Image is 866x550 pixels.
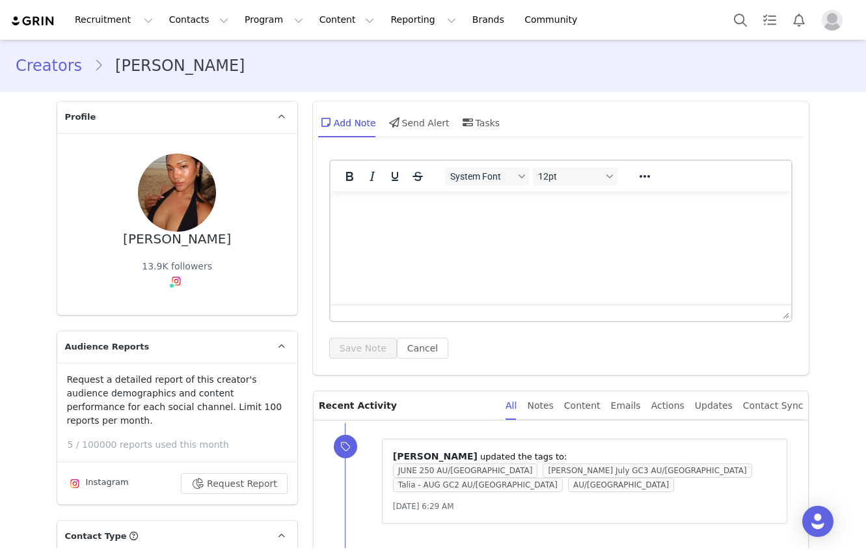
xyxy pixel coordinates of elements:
[651,391,684,420] div: Actions
[68,438,297,452] p: 5 / 100000 reports used this month
[319,391,495,420] p: Recent Activity
[237,5,311,34] button: Program
[814,10,856,31] button: Profile
[361,167,383,186] button: Italic
[318,107,376,138] div: Add Note
[161,5,236,34] button: Contacts
[450,171,514,182] span: System Font
[338,167,360,186] button: Bold
[611,391,641,420] div: Emails
[785,5,813,34] button: Notifications
[755,5,784,34] a: Tasks
[445,167,530,186] button: Fonts
[506,391,517,420] div: All
[564,391,601,420] div: Content
[397,338,448,359] button: Cancel
[543,463,751,478] span: [PERSON_NAME] July GC3 AU/[GEOGRAPHIC_DATA]
[331,191,792,305] iframe: Rich Text Area
[802,506,833,537] div: Open Intercom Messenger
[65,530,127,543] span: Contact Type
[383,5,463,34] button: Reporting
[533,167,617,186] button: Font sizes
[386,107,450,138] div: Send Alert
[393,463,538,478] span: JUNE 250 AU/[GEOGRAPHIC_DATA]
[778,305,791,321] div: Press the Up and Down arrow keys to resize the editor.
[142,260,212,273] div: 13.9K followers
[393,451,478,461] span: [PERSON_NAME]
[393,450,777,463] p: ⁨ ⁩ updated the tags to:
[181,473,288,494] button: Request Report
[393,502,454,511] span: [DATE] 6:29 AM
[123,232,231,247] div: [PERSON_NAME]
[138,154,216,232] img: 622c133c-cc96-45dd-8389-af5342b39d61--s.jpg
[329,338,397,359] button: Save Note
[65,111,96,124] span: Profile
[70,478,80,489] img: instagram.svg
[527,391,553,420] div: Notes
[695,391,733,420] div: Updates
[312,5,383,34] button: Content
[568,478,674,492] span: AU/[GEOGRAPHIC_DATA]
[465,5,516,34] a: Brands
[67,5,161,34] button: Recruitment
[384,167,406,186] button: Underline
[726,5,755,34] button: Search
[10,15,56,27] img: grin logo
[171,276,182,286] img: instagram.svg
[634,167,656,186] button: Reveal or hide additional toolbar items
[538,171,602,182] span: 12pt
[743,391,804,420] div: Contact Sync
[460,107,500,138] div: Tasks
[517,5,591,34] a: Community
[822,10,843,31] img: placeholder-profile.jpg
[67,476,129,491] div: Instagram
[67,373,288,428] p: Request a detailed report of this creator's audience demographics and content performance for eac...
[407,167,429,186] button: Strikethrough
[65,340,150,353] span: Audience Reports
[393,478,563,492] span: Talia - AUG GC2 AU/[GEOGRAPHIC_DATA]
[16,54,94,77] a: Creators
